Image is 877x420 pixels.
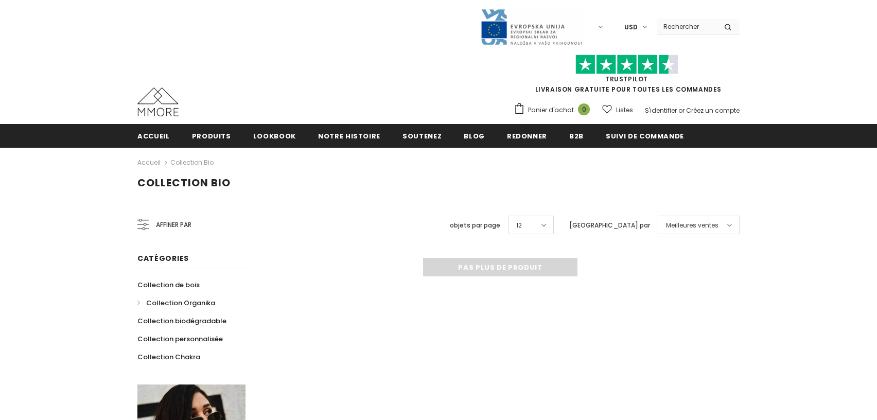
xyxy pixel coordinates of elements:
[569,220,650,231] label: [GEOGRAPHIC_DATA] par
[606,131,684,141] span: Suivi de commande
[137,294,215,312] a: Collection Organika
[137,131,170,141] span: Accueil
[318,124,380,147] a: Notre histoire
[575,55,678,75] img: Faites confiance aux étoiles pilotes
[602,101,633,119] a: Listes
[137,280,200,290] span: Collection de bois
[137,87,179,116] img: Cas MMORE
[624,22,638,32] span: USD
[137,348,200,366] a: Collection Chakra
[645,106,677,115] a: S'identifier
[578,103,590,115] span: 0
[192,131,231,141] span: Produits
[137,316,226,326] span: Collection biodégradable
[137,156,161,169] a: Accueil
[686,106,740,115] a: Créez un compte
[450,220,500,231] label: objets par page
[137,124,170,147] a: Accueil
[569,131,584,141] span: B2B
[657,19,716,34] input: Search Site
[137,334,223,344] span: Collection personnalisée
[170,158,214,167] a: Collection Bio
[137,330,223,348] a: Collection personnalisée
[137,312,226,330] a: Collection biodégradable
[480,8,583,46] img: Javni Razpis
[137,276,200,294] a: Collection de bois
[137,352,200,362] span: Collection Chakra
[253,124,296,147] a: Lookbook
[464,131,485,141] span: Blog
[678,106,685,115] span: or
[480,22,583,31] a: Javni Razpis
[514,102,595,118] a: Panier d'achat 0
[402,131,442,141] span: soutenez
[507,131,547,141] span: Redonner
[616,105,633,115] span: Listes
[569,124,584,147] a: B2B
[606,124,684,147] a: Suivi de commande
[666,220,718,231] span: Meilleures ventes
[528,105,574,115] span: Panier d'achat
[464,124,485,147] a: Blog
[137,253,189,264] span: Catégories
[137,176,231,190] span: Collection Bio
[516,220,522,231] span: 12
[605,75,648,83] a: TrustPilot
[156,219,191,231] span: Affiner par
[507,124,547,147] a: Redonner
[402,124,442,147] a: soutenez
[253,131,296,141] span: Lookbook
[146,298,215,308] span: Collection Organika
[192,124,231,147] a: Produits
[514,59,740,94] span: LIVRAISON GRATUITE POUR TOUTES LES COMMANDES
[318,131,380,141] span: Notre histoire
